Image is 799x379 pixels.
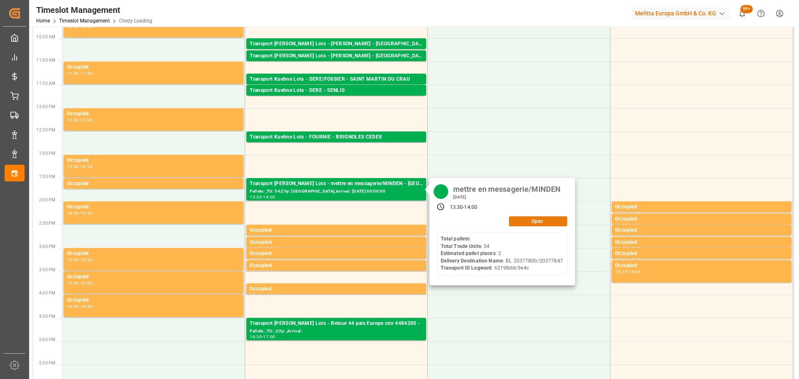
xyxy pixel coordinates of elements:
span: 5:30 PM [39,361,55,365]
div: - [262,247,263,250]
div: 14:00 [615,211,627,215]
span: 2:30 PM [39,221,55,225]
div: 14:45 [250,247,262,250]
div: 17:00 [263,335,275,339]
b: Total Trade Units [441,243,481,249]
span: 1:00 PM [39,151,55,156]
div: Transport Kuehne Lots - DERE/FOSSIER - SAINT MARTIN DU CRAU [250,75,423,84]
div: Occupied [67,63,240,72]
span: 1:30 PM [39,174,55,179]
b: Total pallets [441,236,470,242]
div: Pallets: ,TU: ,City: ,Arrival: [250,328,423,335]
div: 15:15 [250,270,262,274]
div: 13:30 [250,195,262,199]
div: 11:30 [80,72,92,75]
span: 3:30 PM [39,268,55,272]
b: Delivery Destination Name [441,258,503,264]
div: - [627,211,628,215]
div: 15:00 [628,247,640,250]
div: 14:45 [628,235,640,238]
div: Occupied [67,296,240,305]
div: - [627,247,628,250]
div: 13:30 [80,165,92,168]
div: 16:00 [67,305,79,308]
button: Help Center [752,4,770,23]
div: 13:00 [67,165,79,168]
div: 15:00 [615,258,627,262]
div: - [627,258,628,262]
div: Occupied [615,215,788,223]
div: Pallets: ,TU: 56,City: BRIGNOLES CEDEX,Arrival: [DATE] 00:00:00 [250,141,423,149]
div: Transport Kuehne Lots - FOURNIE - BRIGNOLES CEDEX [250,133,423,141]
div: Occupied [250,238,423,247]
span: 11:30 AM [36,81,55,86]
div: 15:00 [263,247,275,250]
div: 15:45 [250,293,262,297]
div: 16:30 [80,305,92,308]
span: 5:00 PM [39,337,55,342]
div: - [79,258,80,262]
div: - [262,293,263,297]
div: 13:30 [67,188,79,192]
span: 3:00 PM [39,244,55,249]
div: 14:00 [67,211,79,215]
span: 12:00 PM [36,104,55,109]
div: Occupied [67,250,240,258]
div: 15:30 [263,270,275,274]
div: Pallets: 9,TU: 220,City: [GEOGRAPHIC_DATA],Arrival: [DATE] 00:00:00 [250,48,423,55]
div: 12:00 [67,118,79,122]
div: Timeslot Management [36,4,152,16]
div: Pallets: 4,TU: 141,City: [GEOGRAPHIC_DATA],Arrival: [DATE] 00:00:00 [250,60,423,67]
div: Occupied [615,250,788,258]
span: 11:00 AM [36,58,55,62]
div: 12:30 [80,118,92,122]
div: Occupied [250,262,423,270]
div: - [463,204,464,211]
div: - [262,195,263,199]
button: Melitta Europa GmbH & Co. KG [632,5,733,21]
div: Occupied [67,273,240,281]
div: 14:30 [615,235,627,238]
a: Home [36,18,50,24]
div: - [79,305,80,308]
div: 16:00 [263,293,275,297]
div: : : 54 : 2 : BL 20377800/20377847 : 62198ddc9e4c [441,235,563,272]
button: show 100 new notifications [733,4,752,23]
span: 2:00 PM [39,198,55,202]
div: 13:45 [80,188,92,192]
div: mettre en messagerie/MINDEN [450,182,564,194]
div: - [79,211,80,215]
div: Transport [PERSON_NAME] Lots - [PERSON_NAME] - [GEOGRAPHIC_DATA] [250,52,423,60]
div: [DATE] [450,194,564,200]
div: Occupied [67,110,240,118]
div: Occupied [615,203,788,211]
div: 11:00 [67,72,79,75]
div: Occupied [67,180,240,188]
div: 15:00 [67,258,79,262]
div: - [262,270,263,274]
span: 10:30 AM [36,35,55,39]
div: 13:30 [450,204,463,211]
div: Occupied [250,250,423,258]
div: Melitta Europa GmbH & Co. KG [632,7,730,20]
div: - [627,235,628,238]
div: 15:15 [628,258,640,262]
span: 99+ [740,5,753,13]
div: 15:45 [628,270,640,274]
div: 14:30 [80,211,92,215]
div: - [262,235,263,238]
div: 15:15 [263,258,275,262]
div: Pallets: 1,TU: 784,City: [GEOGRAPHIC_DATA][PERSON_NAME],Arrival: [DATE] 00:00:00 [250,84,423,91]
div: - [79,281,80,285]
div: - [79,72,80,75]
button: Open [509,216,567,226]
div: 14:30 [628,223,640,227]
div: Occupied [250,285,423,293]
span: 4:30 PM [39,314,55,319]
div: 15:15 [615,270,627,274]
div: Transport Kuehne Lots - DERE - SENLIS [250,87,423,95]
div: Transport [PERSON_NAME] Lots - Retour 44 pals Europe cmr 4484205 - [250,320,423,328]
div: 14:15 [615,223,627,227]
div: 15:30 [67,281,79,285]
div: Occupied [615,238,788,247]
